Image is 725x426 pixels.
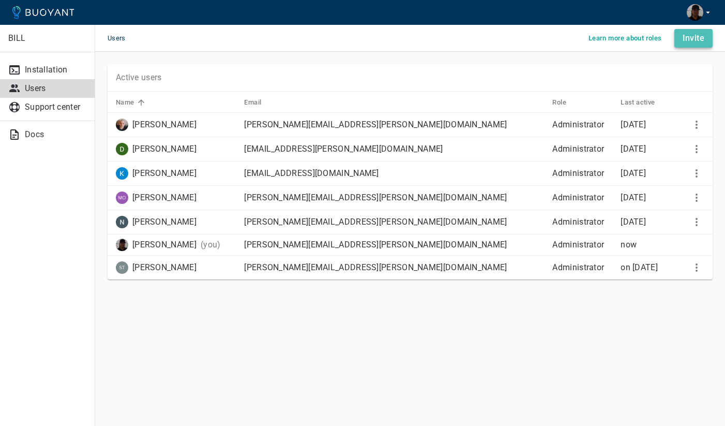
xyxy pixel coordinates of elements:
[25,129,86,140] p: Docs
[116,167,128,180] img: ksingh@hq.bill.com
[244,98,261,107] h5: Email
[116,143,197,155] div: Devon Bain
[621,193,646,202] relative-time: [DATE]
[244,168,544,179] p: [EMAIL_ADDRESS][DOMAIN_NAME]
[244,144,544,154] p: [EMAIL_ADDRESS][PERSON_NAME][DOMAIN_NAME]
[116,143,128,155] img: devon.bain@hq.bill.com
[552,240,612,250] p: Administrator
[621,193,646,202] span: Sat, 26 Jul 2025 03:03:00 GMT+7 / Fri, 25 Jul 2025 20:03:00 UTC
[621,262,658,272] relative-time: on [DATE]
[108,25,138,52] span: Users
[116,119,197,131] div: Braxton Huggins
[132,144,197,154] p: [PERSON_NAME]
[621,144,646,154] relative-time: [DATE]
[201,240,221,250] p: (you)
[621,98,655,107] h5: Last active
[116,261,128,274] img: stephen.mastin@hq.bill.com
[132,262,197,273] p: [PERSON_NAME]
[116,216,128,228] img: nick.thompson@hq.bill.com
[552,98,566,107] h5: Role
[621,168,646,178] span: Fri, 25 Jul 2025 23:29:21 GMT+7 / Fri, 25 Jul 2025 16:29:21 UTC
[132,240,197,250] p: [PERSON_NAME]
[116,119,128,131] img: braxton.huggins@hq.bill.com
[132,168,197,179] p: [PERSON_NAME]
[674,29,713,48] button: Invite
[683,33,704,43] h4: Invite
[552,262,612,273] p: Administrator
[689,117,704,133] button: More
[25,83,86,94] p: Users
[25,65,86,75] p: Installation
[244,120,544,130] p: [PERSON_NAME][EMAIL_ADDRESS][PERSON_NAME][DOMAIN_NAME]
[621,144,646,154] span: Sat, 26 Jul 2025 02:33:34 GMT+7 / Fri, 25 Jul 2025 19:33:34 UTC
[244,98,275,107] span: Email
[689,166,704,181] button: More
[552,168,612,179] p: Administrator
[621,262,658,272] span: Thu, 15 May 2025 04:03:26 GMT+7 / Wed, 14 May 2025 21:03:26 UTC
[116,261,197,274] div: Stephen Mastin
[132,217,197,227] p: [PERSON_NAME]
[584,31,666,46] button: Learn more about roles
[116,98,148,107] span: Name
[116,216,197,228] div: Nick Thompson
[621,240,637,249] relative-time: now
[552,217,612,227] p: Administrator
[689,260,704,275] button: More
[116,98,134,107] h5: Name
[132,120,197,130] p: [PERSON_NAME]
[8,33,86,43] p: BILL
[552,120,612,130] p: Administrator
[116,239,197,251] div: Richard Nghiem
[621,240,637,249] span: Thu, 21 Aug 2025 23:14:04 GMT+7 / Thu, 21 Aug 2025 16:14:04 UTC
[689,141,704,157] button: More
[244,217,544,227] p: [PERSON_NAME][EMAIL_ADDRESS][PERSON_NAME][DOMAIN_NAME]
[584,33,666,42] a: Learn more about roles
[552,193,612,203] p: Administrator
[25,102,86,112] p: Support center
[132,193,197,203] p: [PERSON_NAME]
[552,98,580,107] span: Role
[621,168,646,178] relative-time: [DATE]
[687,4,703,21] img: Richard Nghiem
[621,120,646,129] span: Sat, 26 Jul 2025 10:29:54 GMT+7 / Sat, 26 Jul 2025 03:29:54 UTC
[621,217,646,227] relative-time: [DATE]
[588,34,662,42] h5: Learn more about roles
[244,262,544,273] p: [PERSON_NAME][EMAIL_ADDRESS][PERSON_NAME][DOMAIN_NAME]
[621,98,668,107] span: Last active
[116,192,197,204] div: Morgan Parry
[689,214,704,230] button: More
[621,120,646,129] relative-time: [DATE]
[116,192,128,204] img: morgan.parry@hq.bill.com
[244,193,544,203] p: [PERSON_NAME][EMAIL_ADDRESS][PERSON_NAME][DOMAIN_NAME]
[689,190,704,205] button: More
[244,240,544,250] p: [PERSON_NAME][EMAIL_ADDRESS][PERSON_NAME][DOMAIN_NAME]
[116,72,162,83] p: Active users
[552,144,612,154] p: Administrator
[116,167,197,180] div: Kanwarpreet Singh
[116,239,128,251] img: richard.nghiem@hq.bill.com
[621,217,646,227] span: Sat, 26 Jul 2025 02:44:32 GMT+7 / Fri, 25 Jul 2025 19:44:32 UTC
